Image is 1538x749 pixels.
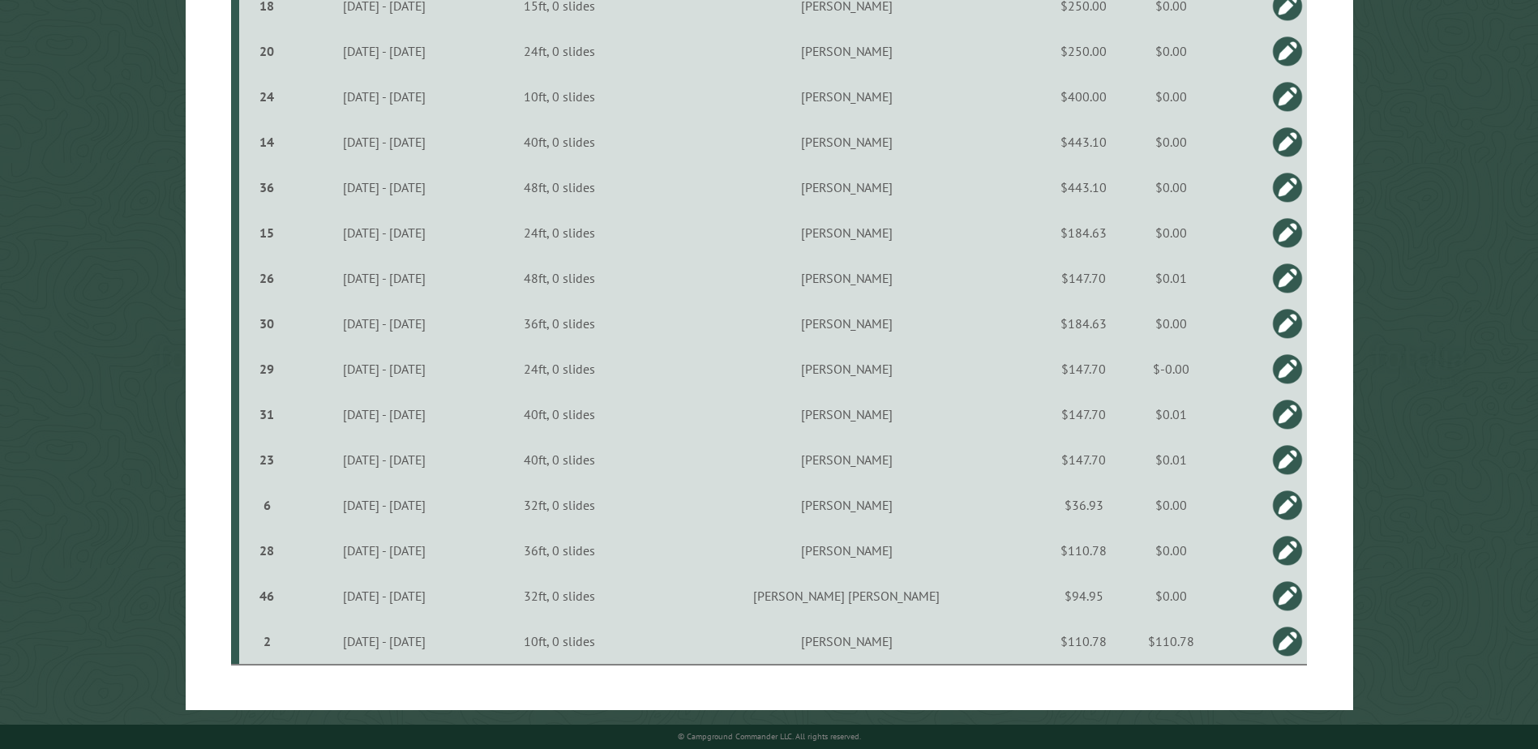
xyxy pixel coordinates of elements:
td: $0.01 [1116,255,1227,301]
td: $147.70 [1052,255,1116,301]
td: 32ft, 0 slides [478,573,642,618]
td: [PERSON_NAME] [641,74,1051,119]
div: 26 [246,270,287,286]
td: [PERSON_NAME] [641,392,1051,437]
div: 6 [246,497,287,513]
td: [PERSON_NAME] [641,437,1051,482]
div: 46 [246,588,287,604]
td: $443.10 [1052,165,1116,210]
td: $0.00 [1116,301,1227,346]
td: $94.95 [1052,573,1116,618]
td: [PERSON_NAME] [641,255,1051,301]
div: [DATE] - [DATE] [293,452,475,468]
td: $443.10 [1052,119,1116,165]
div: [DATE] - [DATE] [293,542,475,559]
div: [DATE] - [DATE] [293,497,475,513]
div: [DATE] - [DATE] [293,315,475,332]
td: [PERSON_NAME] [641,119,1051,165]
td: $110.78 [1052,618,1116,665]
td: $147.70 [1052,346,1116,392]
td: $400.00 [1052,74,1116,119]
td: $-0.00 [1116,346,1227,392]
td: $0.00 [1116,528,1227,573]
td: [PERSON_NAME] [641,346,1051,392]
div: 15 [246,225,287,241]
div: [DATE] - [DATE] [293,88,475,105]
td: $0.01 [1116,437,1227,482]
div: 23 [246,452,287,468]
td: 48ft, 0 slides [478,255,642,301]
td: [PERSON_NAME] [641,618,1051,665]
td: $0.00 [1116,210,1227,255]
td: [PERSON_NAME] [641,528,1051,573]
td: $250.00 [1052,28,1116,74]
div: 36 [246,179,287,195]
td: [PERSON_NAME] [641,482,1051,528]
div: [DATE] - [DATE] [293,179,475,195]
td: $0.00 [1116,482,1227,528]
td: 10ft, 0 slides [478,74,642,119]
div: [DATE] - [DATE] [293,270,475,286]
td: 40ft, 0 slides [478,392,642,437]
div: 2 [246,633,287,649]
div: 31 [246,406,287,422]
div: 28 [246,542,287,559]
td: 10ft, 0 slides [478,618,642,665]
td: 36ft, 0 slides [478,528,642,573]
td: $184.63 [1052,301,1116,346]
td: 24ft, 0 slides [478,210,642,255]
td: $0.00 [1116,74,1227,119]
td: $0.01 [1116,392,1227,437]
td: [PERSON_NAME] [641,210,1051,255]
div: [DATE] - [DATE] [293,406,475,422]
td: $36.93 [1052,482,1116,528]
div: 29 [246,361,287,377]
td: [PERSON_NAME] [PERSON_NAME] [641,573,1051,618]
td: 40ft, 0 slides [478,119,642,165]
td: 32ft, 0 slides [478,482,642,528]
td: 48ft, 0 slides [478,165,642,210]
td: 24ft, 0 slides [478,346,642,392]
td: $0.00 [1116,165,1227,210]
td: 24ft, 0 slides [478,28,642,74]
td: [PERSON_NAME] [641,301,1051,346]
div: [DATE] - [DATE] [293,134,475,150]
td: 36ft, 0 slides [478,301,642,346]
td: [PERSON_NAME] [641,28,1051,74]
td: 40ft, 0 slides [478,437,642,482]
div: 14 [246,134,287,150]
td: [PERSON_NAME] [641,165,1051,210]
td: $0.00 [1116,119,1227,165]
td: $110.78 [1116,618,1227,665]
div: [DATE] - [DATE] [293,588,475,604]
div: [DATE] - [DATE] [293,361,475,377]
td: $147.70 [1052,392,1116,437]
div: [DATE] - [DATE] [293,43,475,59]
small: © Campground Commander LLC. All rights reserved. [678,731,861,742]
div: 30 [246,315,287,332]
td: $110.78 [1052,528,1116,573]
div: [DATE] - [DATE] [293,225,475,241]
td: $147.70 [1052,437,1116,482]
div: [DATE] - [DATE] [293,633,475,649]
div: 20 [246,43,287,59]
td: $0.00 [1116,28,1227,74]
td: $184.63 [1052,210,1116,255]
div: 24 [246,88,287,105]
td: $0.00 [1116,573,1227,618]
